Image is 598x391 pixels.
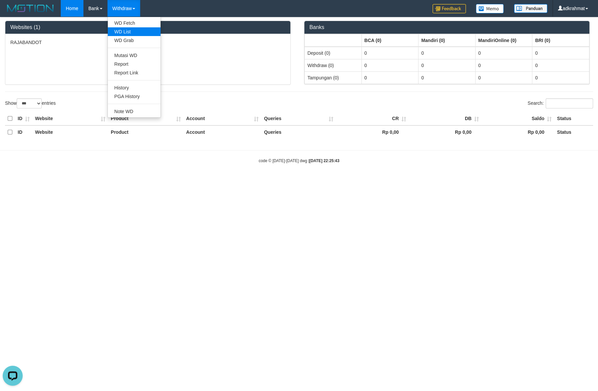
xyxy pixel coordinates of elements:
[309,24,584,30] h3: Banks
[476,4,504,13] img: Button%20Memo.svg
[336,125,409,139] th: Rp 0,00
[32,125,108,139] th: Website
[305,71,362,84] td: Tampungan (0)
[482,112,554,125] th: Saldo
[10,24,285,30] h3: Websites (1)
[482,125,554,139] th: Rp 0,00
[432,4,466,13] img: Feedback.jpg
[532,59,589,71] td: 0
[418,59,476,71] td: 0
[108,125,184,139] th: Product
[418,71,476,84] td: 0
[10,39,285,46] p: RAJABANDOT
[554,125,593,139] th: Status
[108,83,161,92] a: History
[361,71,418,84] td: 0
[261,112,336,125] th: Queries
[108,36,161,45] a: WD Grab
[528,98,593,108] label: Search:
[409,125,482,139] th: Rp 0,00
[361,59,418,71] td: 0
[108,112,184,125] th: Product
[108,107,161,116] a: Note WD
[475,59,532,71] td: 0
[475,34,532,47] th: Group: activate to sort column ascending
[3,3,23,23] button: Open LiveChat chat widget
[554,112,593,125] th: Status
[259,158,339,163] small: code © [DATE]-[DATE] dwg |
[184,112,261,125] th: Account
[309,158,339,163] strong: [DATE] 22:25:43
[108,19,161,27] a: WD Fetch
[108,27,161,36] a: WD List
[305,34,362,47] th: Group: activate to sort column ascending
[305,47,362,59] td: Deposit (0)
[15,112,32,125] th: ID
[5,3,56,13] img: MOTION_logo.png
[475,71,532,84] td: 0
[475,47,532,59] td: 0
[532,71,589,84] td: 0
[418,47,476,59] td: 0
[361,47,418,59] td: 0
[108,51,161,60] a: Mutasi WD
[15,125,32,139] th: ID
[32,112,108,125] th: Website
[108,60,161,68] a: Report
[5,98,56,108] label: Show entries
[108,68,161,77] a: Report Link
[361,34,418,47] th: Group: activate to sort column ascending
[305,59,362,71] td: Withdraw (0)
[418,34,476,47] th: Group: activate to sort column ascending
[108,92,161,101] a: PGA History
[184,125,261,139] th: Account
[17,98,42,108] select: Showentries
[514,4,547,13] img: panduan.png
[409,112,482,125] th: DB
[261,125,336,139] th: Queries
[546,98,593,108] input: Search:
[336,112,409,125] th: CR
[532,47,589,59] td: 0
[532,34,589,47] th: Group: activate to sort column ascending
